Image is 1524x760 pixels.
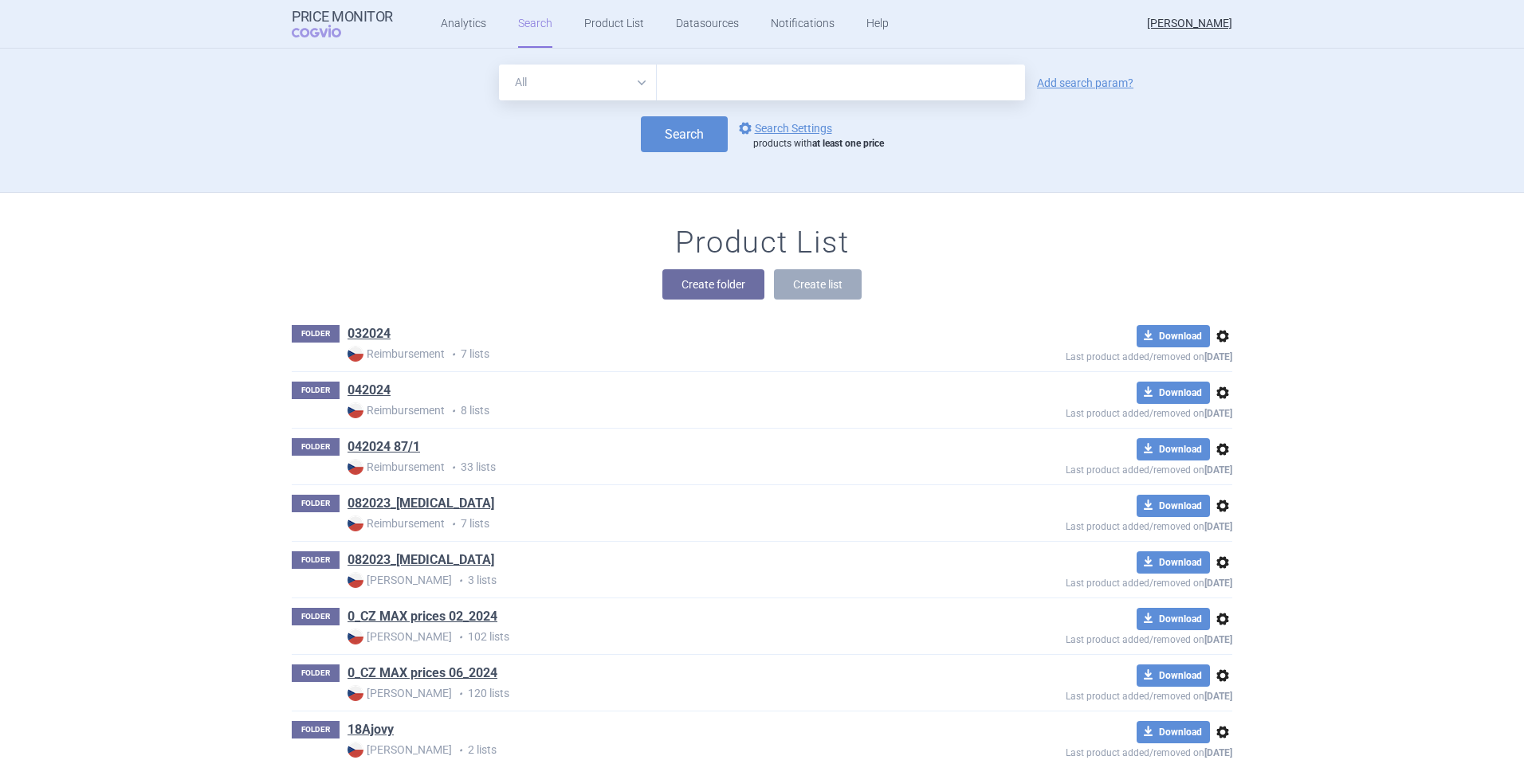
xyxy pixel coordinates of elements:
[1137,608,1210,630] button: Download
[1137,325,1210,347] button: Download
[292,25,363,37] span: COGVIO
[662,269,764,300] button: Create folder
[292,9,393,25] strong: Price Monitor
[1137,495,1210,517] button: Download
[348,495,494,515] h1: 082023_beovu
[452,573,468,589] i: •
[1137,382,1210,404] button: Download
[292,495,340,512] p: FOLDER
[1037,77,1133,88] a: Add search param?
[1204,464,1232,476] strong: [DATE]
[348,325,391,346] h1: 032024
[1137,551,1210,574] button: Download
[348,608,497,629] h1: 0_CZ MAX prices 02_2024
[1204,521,1232,532] strong: [DATE]
[753,138,884,151] div: products with
[348,721,394,742] h1: 18Ajovy
[736,119,832,138] a: Search Settings
[348,551,494,572] h1: 082023_Entresto
[445,516,461,532] i: •
[292,325,340,343] p: FOLDER
[348,402,363,418] img: CZ
[950,630,1232,645] p: Last product added/removed on
[950,404,1232,419] p: Last product added/removed on
[348,438,420,456] a: 042024 87/1
[348,515,445,531] strong: Reimbursement
[348,459,445,475] strong: Reimbursement
[292,382,340,399] p: FOLDER
[348,382,391,399] a: 042024
[348,685,452,701] strong: [PERSON_NAME]
[292,721,340,738] p: FOLDER
[348,402,445,418] strong: Reimbursement
[348,459,363,475] img: CZ
[348,629,452,644] strong: [PERSON_NAME]
[348,402,950,419] p: 8 lists
[348,325,391,343] a: 032024
[1137,721,1210,743] button: Download
[950,574,1232,589] p: Last product added/removed on
[348,382,391,402] h1: 042024
[348,572,950,589] p: 3 lists
[348,664,497,685] h1: 0_CZ MAX prices 06_2024
[348,551,494,569] a: 082023_[MEDICAL_DATA]
[774,269,862,300] button: Create list
[292,438,340,456] p: FOLDER
[348,742,452,758] strong: [PERSON_NAME]
[348,664,497,682] a: 0_CZ MAX prices 06_2024
[452,742,468,758] i: •
[641,116,728,152] button: Search
[348,572,452,588] strong: [PERSON_NAME]
[950,687,1232,702] p: Last product added/removed on
[348,438,420,459] h1: 042024 87/1
[812,138,884,149] strong: at least one price
[348,742,363,758] img: CZ
[1137,664,1210,687] button: Download
[348,721,394,738] a: 18Ajovy
[675,225,849,261] h1: Product List
[950,460,1232,476] p: Last product added/removed on
[348,515,950,532] p: 7 lists
[348,346,950,362] p: 7 lists
[445,403,461,419] i: •
[348,346,363,362] img: CZ
[348,459,950,476] p: 33 lists
[348,685,950,702] p: 120 lists
[445,460,461,476] i: •
[445,347,461,362] i: •
[950,517,1232,532] p: Last product added/removed on
[1204,747,1232,758] strong: [DATE]
[1204,634,1232,645] strong: [DATE]
[950,347,1232,362] p: Last product added/removed on
[348,495,494,512] a: 082023_[MEDICAL_DATA]
[348,608,497,625] a: 0_CZ MAX prices 02_2024
[292,664,340,682] p: FOLDER
[1204,691,1232,702] strong: [DATE]
[452,629,468,645] i: •
[348,685,363,701] img: CZ
[292,551,340,569] p: FOLDER
[950,743,1232,758] p: Last product added/removed on
[348,346,445,362] strong: Reimbursement
[348,572,363,588] img: CZ
[1204,408,1232,419] strong: [DATE]
[1204,578,1232,589] strong: [DATE]
[292,9,393,39] a: Price MonitorCOGVIO
[1137,438,1210,460] button: Download
[1204,351,1232,362] strong: [DATE]
[348,515,363,531] img: CZ
[292,608,340,625] p: FOLDER
[348,742,950,758] p: 2 lists
[348,629,363,644] img: CZ
[452,686,468,702] i: •
[348,629,950,645] p: 102 lists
